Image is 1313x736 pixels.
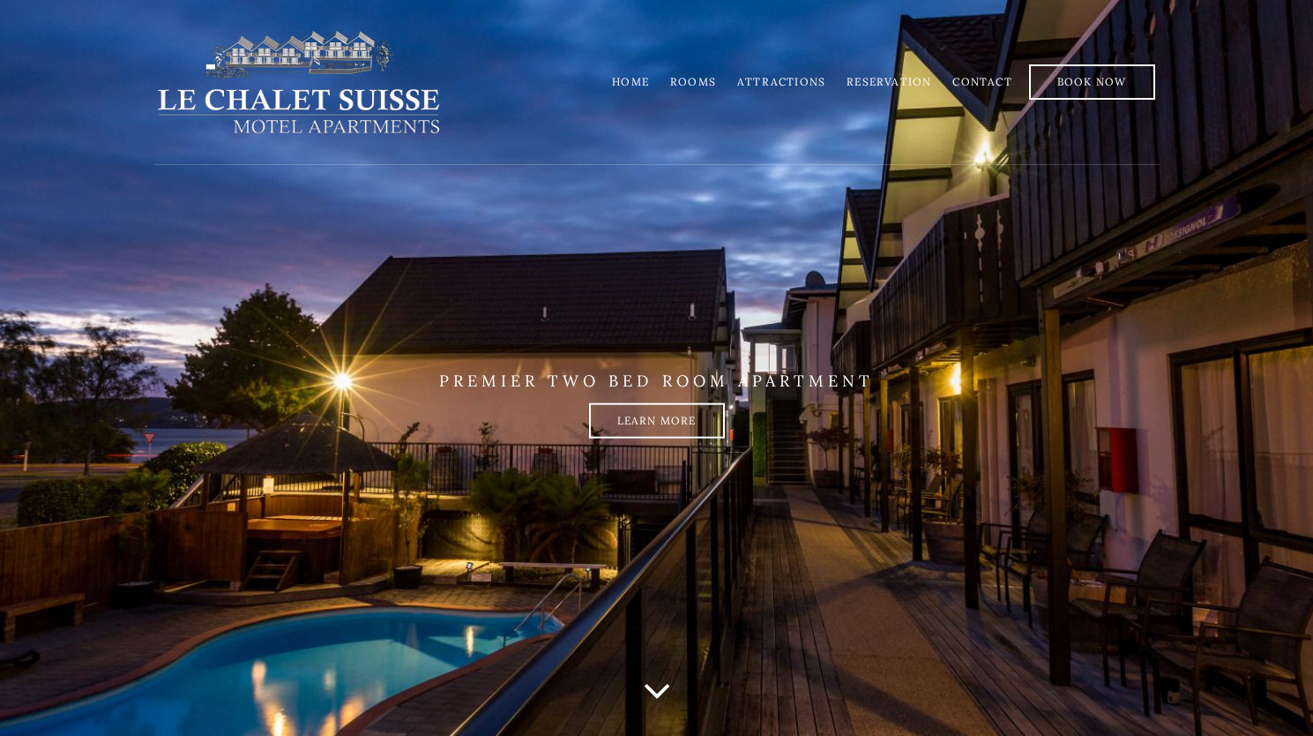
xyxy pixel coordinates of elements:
a: Rooms [670,75,716,88]
a: Contact [952,75,1011,88]
a: Home [612,75,649,88]
p: PREMIER TWO BED ROOM APARTMENT [154,371,1160,390]
a: Book Now [1029,64,1155,100]
img: lechaletsuisse [154,29,443,135]
a: Learn more [589,403,725,439]
a: Attractions [737,75,825,88]
a: Reservation [847,75,931,88]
